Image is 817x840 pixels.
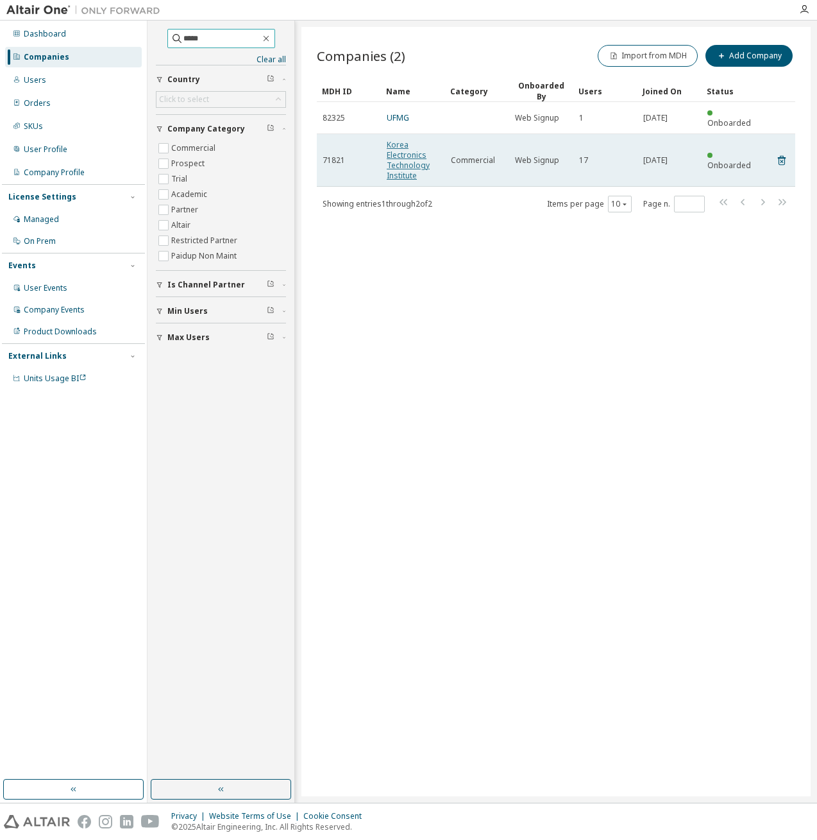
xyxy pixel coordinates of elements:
span: 71821 [323,155,345,166]
span: Showing entries 1 through 2 of 2 [323,198,432,209]
a: Clear all [156,55,286,65]
span: Companies (2) [317,47,405,65]
div: Click to select [159,94,209,105]
span: Is Channel Partner [167,280,245,290]
div: Name [386,81,440,101]
label: Commercial [171,141,218,156]
img: instagram.svg [99,815,112,828]
button: Country [156,65,286,94]
div: External Links [8,351,67,361]
span: Onboarded [707,117,751,128]
img: Altair One [6,4,167,17]
label: Altair [171,218,193,233]
div: Cookie Consent [303,811,369,821]
span: Min Users [167,306,208,316]
div: Onboarded By [514,80,568,102]
a: UFMG [387,112,409,123]
span: 1 [579,113,584,123]
div: Users [24,75,46,85]
label: Academic [171,187,210,202]
button: Max Users [156,323,286,352]
div: Click to select [156,92,285,107]
label: Trial [171,171,190,187]
div: Users [578,81,632,101]
div: Category [450,81,504,101]
button: Add Company [705,45,793,67]
span: Web Signup [515,113,559,123]
img: youtube.svg [141,815,160,828]
button: Company Category [156,115,286,143]
span: 82325 [323,113,345,123]
div: User Events [24,283,67,293]
div: Companies [24,52,69,62]
span: Commercial [451,155,495,166]
div: Status [707,81,761,101]
div: Dashboard [24,29,66,39]
div: License Settings [8,192,76,202]
label: Prospect [171,156,207,171]
span: Onboarded [707,160,751,171]
button: Min Users [156,297,286,325]
div: SKUs [24,121,43,132]
img: facebook.svg [78,815,91,828]
div: Company Profile [24,167,85,178]
div: User Profile [24,144,67,155]
span: 17 [579,155,588,166]
span: Company Category [167,124,245,134]
button: Import from MDH [598,45,698,67]
a: Korea Electronics Technology Institute [387,139,430,181]
span: Page n. [643,196,705,212]
div: Product Downloads [24,327,97,337]
button: 10 [611,199,628,209]
span: Clear filter [267,124,274,134]
p: © 2025 Altair Engineering, Inc. All Rights Reserved. [171,821,369,832]
label: Restricted Partner [171,233,240,248]
div: Joined On [643,81,696,101]
span: Web Signup [515,155,559,166]
span: [DATE] [643,155,668,166]
span: Units Usage BI [24,373,87,384]
span: Clear filter [267,332,274,343]
span: Max Users [167,332,210,343]
div: On Prem [24,236,56,246]
label: Paidup Non Maint [171,248,239,264]
div: Orders [24,98,51,108]
div: Managed [24,214,59,225]
div: Privacy [171,811,209,821]
div: MDH ID [322,81,376,101]
button: Is Channel Partner [156,271,286,299]
span: [DATE] [643,113,668,123]
span: Clear filter [267,280,274,290]
span: Clear filter [267,74,274,85]
div: Company Events [24,305,85,315]
div: Website Terms of Use [209,811,303,821]
span: Country [167,74,200,85]
div: Events [8,261,36,271]
span: Items per page [547,196,632,212]
span: Clear filter [267,306,274,316]
img: altair_logo.svg [4,815,70,828]
label: Partner [171,202,201,218]
img: linkedin.svg [120,815,133,828]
